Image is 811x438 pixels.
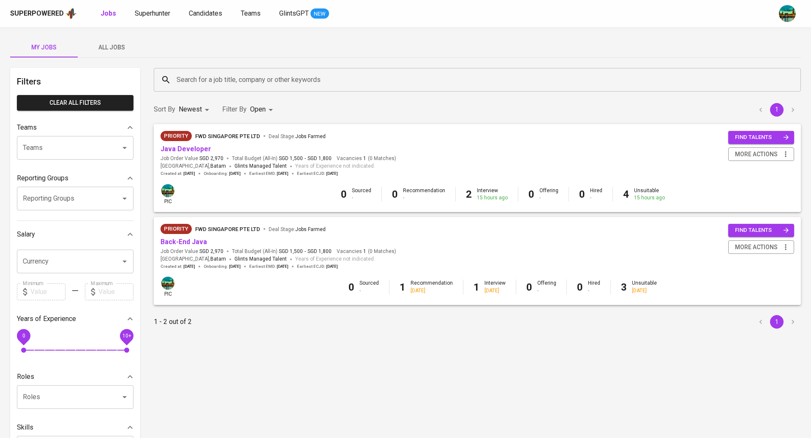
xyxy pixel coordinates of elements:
[199,248,223,255] span: SGD 2,970
[161,248,223,255] span: Job Order Value
[210,255,226,264] span: Batam
[297,171,338,177] span: Earliest ECJD :
[199,155,223,162] span: SGD 2,970
[119,193,131,204] button: Open
[161,276,175,298] div: pic
[17,310,133,327] div: Years of Experience
[24,98,127,108] span: Clear All filters
[297,264,338,269] span: Earliest ECJD :
[400,281,405,293] b: 1
[403,187,445,201] div: Recommendation
[232,155,332,162] span: Total Budget (All-In)
[279,155,303,162] span: SGD 1,500
[30,283,65,300] input: Value
[17,368,133,385] div: Roles
[779,5,796,22] img: a5d44b89-0c59-4c54-99d0-a63b29d42bd3.jpg
[17,75,133,88] h6: Filters
[484,280,506,294] div: Interview
[249,171,288,177] span: Earliest EMD :
[161,224,192,234] div: New Job received from Demand Team
[579,188,585,200] b: 0
[98,283,133,300] input: Value
[590,194,602,201] div: -
[122,332,131,338] span: 10+
[279,248,303,255] span: SGD 1,500
[183,264,195,269] span: [DATE]
[735,226,789,235] span: find talents
[305,248,306,255] span: -
[17,95,133,111] button: Clear All filters
[10,9,64,19] div: Superpowered
[352,194,371,201] div: -
[10,7,77,20] a: Superpoweredapp logo
[362,248,366,255] span: 1
[411,280,453,294] div: Recommendation
[279,9,309,17] span: GlintsGPT
[588,280,600,294] div: Hired
[17,422,33,433] p: Skills
[326,171,338,177] span: [DATE]
[135,8,172,19] a: Superhunter
[277,171,288,177] span: [DATE]
[83,42,140,53] span: All Jobs
[241,9,261,17] span: Teams
[161,171,195,177] span: Created at :
[204,264,241,269] span: Onboarding :
[204,171,241,177] span: Onboarding :
[269,226,326,232] span: Deal Stage :
[753,315,801,329] nav: pagination navigation
[305,155,306,162] span: -
[359,280,379,294] div: Sourced
[17,226,133,243] div: Salary
[161,277,174,290] img: a5d44b89-0c59-4c54-99d0-a63b29d42bd3.jpg
[179,104,202,114] p: Newest
[232,248,332,255] span: Total Budget (All-In)
[17,419,133,436] div: Skills
[735,242,778,253] span: more actions
[411,287,453,294] div: [DATE]
[632,287,657,294] div: [DATE]
[295,162,375,171] span: Years of Experience not indicated.
[135,9,170,17] span: Superhunter
[183,171,195,177] span: [DATE]
[161,183,175,205] div: pic
[735,133,789,142] span: find talents
[119,142,131,154] button: Open
[119,256,131,267] button: Open
[17,119,133,136] div: Teams
[295,255,375,264] span: Years of Experience not indicated.
[634,187,665,201] div: Unsuitable
[234,256,287,262] span: Glints Managed Talent
[161,145,211,153] a: Java Developer
[161,255,226,264] span: [GEOGRAPHIC_DATA] ,
[161,131,192,141] div: New Job received from Demand Team
[229,264,241,269] span: [DATE]
[154,317,192,327] p: 1 - 2 out of 2
[179,102,212,117] div: Newest
[101,9,116,17] b: Jobs
[65,7,77,20] img: app logo
[590,187,602,201] div: Hired
[119,391,131,403] button: Open
[477,194,508,201] div: 15 hours ago
[161,238,207,246] a: Back-End Java
[161,162,226,171] span: [GEOGRAPHIC_DATA] ,
[352,187,371,201] div: Sourced
[326,264,338,269] span: [DATE]
[161,184,174,197] img: a5d44b89-0c59-4c54-99d0-a63b29d42bd3.jpg
[250,102,276,117] div: Open
[623,188,629,200] b: 4
[195,133,260,139] span: FWD Singapore Pte Ltd
[337,155,396,162] span: Vacancies ( 0 Matches )
[229,171,241,177] span: [DATE]
[526,281,532,293] b: 0
[341,188,347,200] b: 0
[539,194,558,201] div: -
[22,332,25,338] span: 0
[249,264,288,269] span: Earliest EMD :
[101,8,118,19] a: Jobs
[310,10,329,18] span: NEW
[403,194,445,201] div: -
[17,314,76,324] p: Years of Experience
[161,264,195,269] span: Created at :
